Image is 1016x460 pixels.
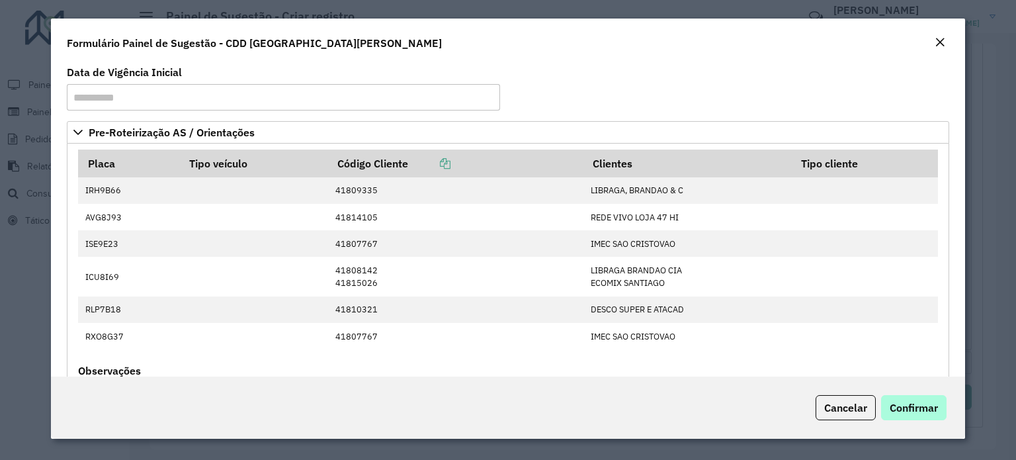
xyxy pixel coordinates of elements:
td: 41814105 [328,204,583,230]
td: 41807767 [328,323,583,349]
td: 41807767 [328,230,583,257]
th: Tipo cliente [792,150,938,177]
span: Pre-Roteirização AS / Orientações [89,127,255,138]
label: Data de Vigência Inicial [67,64,182,80]
td: IRH9B66 [78,177,180,204]
td: 41808142 41815026 [328,257,583,296]
td: AVG8J93 [78,204,180,230]
td: ICU8I69 [78,257,180,296]
td: 41810321 [328,297,583,323]
button: Confirmar [881,395,947,420]
td: REDE VIVO LOJA 47 HI [583,204,792,230]
td: ISE9E23 [78,230,180,257]
th: Código Cliente [328,150,583,177]
td: 41809335 [328,177,583,204]
th: Placa [78,150,180,177]
td: IMEC SAO CRISTOVAO [583,230,792,257]
button: Cancelar [816,395,876,420]
label: Observações [78,363,141,379]
a: Copiar [408,157,450,170]
td: LIBRAGA, BRANDAO & C [583,177,792,204]
a: Pre-Roteirização AS / Orientações [67,121,949,144]
button: Close [931,34,949,52]
td: IMEC SAO CRISTOVAO [583,323,792,349]
td: DESCO SUPER E ATACAD [583,297,792,323]
th: Tipo veículo [180,150,328,177]
td: RXO8G37 [78,323,180,349]
span: Cancelar [824,401,867,414]
h4: Formulário Painel de Sugestão - CDD [GEOGRAPHIC_DATA][PERSON_NAME] [67,35,442,51]
em: Fechar [935,37,945,48]
td: LIBRAGA BRANDAO CIA ECOMIX SANTIAGO [583,257,792,296]
span: Confirmar [890,401,938,414]
td: RLP7B18 [78,297,180,323]
th: Clientes [583,150,792,177]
